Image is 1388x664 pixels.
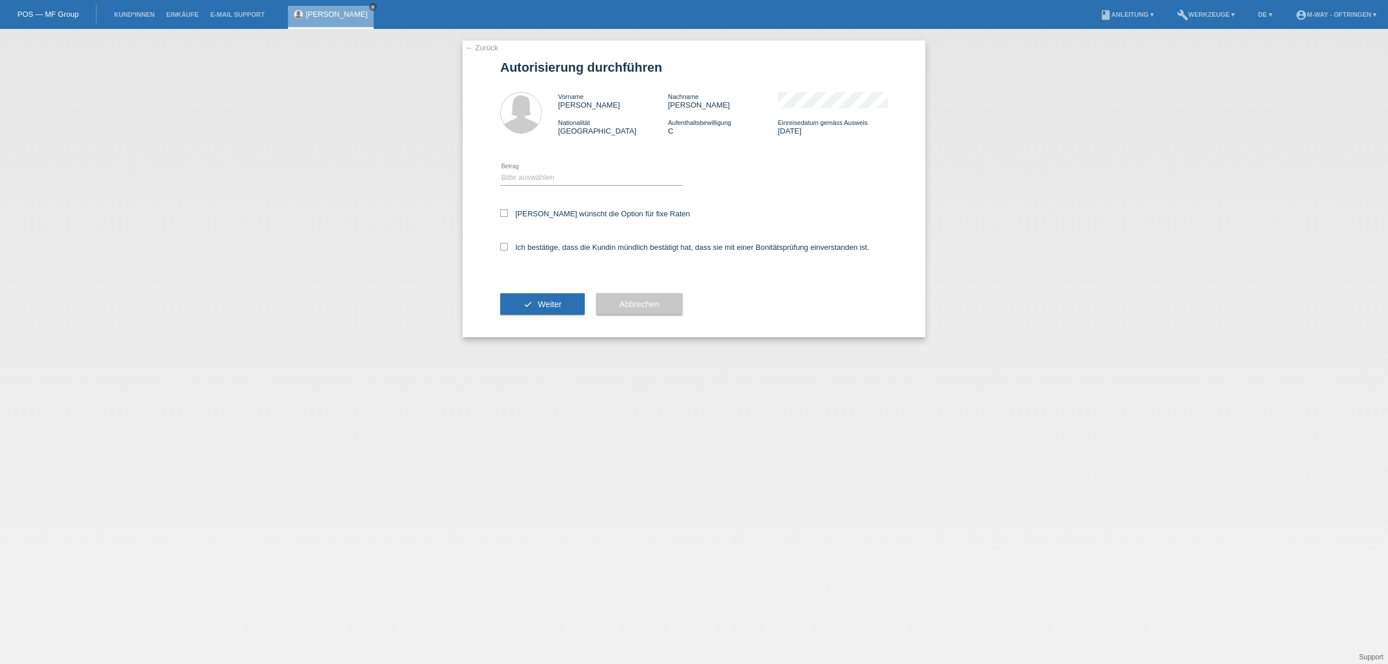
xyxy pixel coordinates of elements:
[668,93,699,100] span: Nachname
[668,118,778,135] div: C
[500,60,888,75] h1: Autorisierung durchführen
[1295,9,1307,21] i: account_circle
[558,118,668,135] div: [GEOGRAPHIC_DATA]
[523,300,533,309] i: check
[778,118,888,135] div: [DATE]
[778,119,867,126] span: Einreisedatum gemäss Ausweis
[500,209,690,218] label: [PERSON_NAME] wünscht die Option für fixe Raten
[558,93,584,100] span: Vorname
[369,3,377,11] a: close
[205,11,271,18] a: E-Mail Support
[466,43,498,52] a: ← Zurück
[558,92,668,109] div: [PERSON_NAME]
[1094,11,1160,18] a: bookAnleitung ▾
[500,243,869,252] label: Ich bestätige, dass die Kundin mündlich bestätigt hat, dass sie mit einer Bonitätsprüfung einvers...
[108,11,160,18] a: Kund*innen
[558,119,590,126] span: Nationalität
[17,10,79,19] a: POS — MF Group
[596,293,682,315] button: Abbrechen
[1290,11,1382,18] a: account_circlem-way - Oftringen ▾
[1171,11,1241,18] a: buildWerkzeuge ▾
[619,300,659,309] span: Abbrechen
[370,4,376,10] i: close
[1100,9,1112,21] i: book
[1252,11,1278,18] a: DE ▾
[160,11,204,18] a: Einkäufe
[1177,9,1188,21] i: build
[500,293,585,315] button: check Weiter
[538,300,562,309] span: Weiter
[668,119,731,126] span: Aufenthaltsbewilligung
[306,10,368,19] a: [PERSON_NAME]
[1359,653,1383,661] a: Support
[668,92,778,109] div: [PERSON_NAME]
